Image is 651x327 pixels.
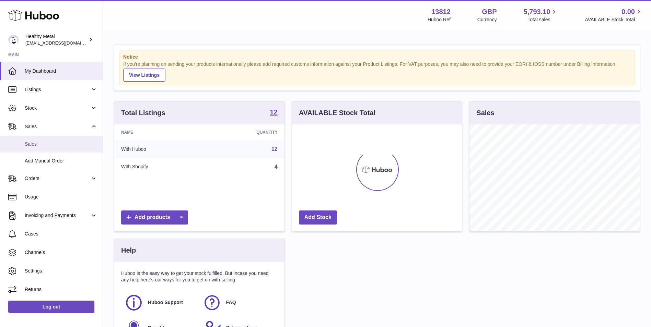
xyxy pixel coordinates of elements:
span: Sales [25,141,97,147]
span: Returns [25,286,97,293]
a: Add products [121,210,188,225]
span: Cases [25,231,97,237]
strong: 13812 [431,7,451,16]
span: My Dashboard [25,68,97,74]
a: Log out [8,301,94,313]
div: If you're planning on sending your products internationally please add required customs informati... [123,61,631,82]
a: 12 [271,146,278,152]
div: Healthy Metal [25,33,87,46]
strong: 12 [270,109,277,116]
strong: GBP [482,7,497,16]
a: 4 [275,164,278,170]
p: Huboo is the easy way to get your stock fulfilled. But incase you need any help here's our ways f... [121,270,278,283]
a: 0.00 AVAILABLE Stock Total [585,7,643,23]
div: Huboo Ref [428,16,451,23]
h3: Help [121,246,136,255]
span: Sales [25,123,90,130]
td: With Shopify [114,158,206,176]
span: Total sales [527,16,558,23]
th: Quantity [206,124,284,140]
td: With Huboo [114,140,206,158]
span: FAQ [226,299,236,306]
img: internalAdmin-13812@internal.huboo.com [8,35,19,45]
span: Orders [25,175,90,182]
span: Channels [25,249,97,256]
span: AVAILABLE Stock Total [585,16,643,23]
th: Name [114,124,206,140]
h3: Sales [476,108,494,118]
span: 0.00 [621,7,635,16]
a: Add Stock [299,210,337,225]
span: Settings [25,268,97,274]
a: Huboo Support [125,293,196,312]
span: Listings [25,86,90,93]
span: Add Manual Order [25,158,97,164]
span: Stock [25,105,90,111]
a: View Listings [123,69,165,82]
strong: Notice [123,54,631,60]
span: Invoicing and Payments [25,212,90,219]
h3: Total Listings [121,108,165,118]
span: Huboo Support [148,299,183,306]
div: Currency [477,16,497,23]
a: 12 [270,109,277,117]
span: Usage [25,194,97,200]
a: 5,793.10 Total sales [524,7,558,23]
span: [EMAIL_ADDRESS][DOMAIN_NAME] [25,40,101,46]
span: 5,793.10 [524,7,550,16]
a: FAQ [203,293,274,312]
h3: AVAILABLE Stock Total [299,108,375,118]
